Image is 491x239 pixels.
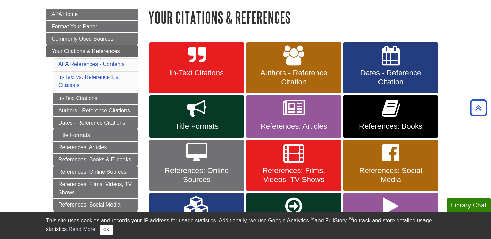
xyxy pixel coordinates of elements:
[58,61,124,67] a: APA References - Contents
[51,36,113,42] span: Commonly Used Sources
[58,74,120,88] a: In-Text vs. Reference List Citations
[149,95,244,138] a: Title Formats
[343,140,438,191] a: References: Social Media
[53,105,138,116] a: Authors - Reference Citations
[467,103,489,112] a: Back to Top
[309,216,314,221] sup: TM
[246,95,341,138] a: References: Articles
[251,122,336,131] span: References: Articles
[53,129,138,141] a: Title Formats
[348,166,433,184] span: References: Social Media
[154,69,239,78] span: In-Text Citations
[149,140,244,191] a: References: Online Sources
[343,95,438,138] a: References: Books
[53,166,138,178] a: References: Online Sources
[46,21,138,32] a: Format Your Paper
[246,140,341,191] a: References: Films, Videos, TV Shows
[53,199,138,211] a: References: Social Media
[246,42,341,94] a: Authors - Reference Citation
[447,198,491,212] button: Library Chat
[46,9,138,20] a: APA Home
[251,166,336,184] span: References: Films, Videos, TV Shows
[51,24,97,29] span: Format Your Paper
[69,226,95,232] a: Read More
[148,9,445,26] h1: Your Citations & References
[46,33,138,45] a: Commonly Used Sources
[53,211,138,223] a: References: Other Sources
[46,45,138,57] a: Your Citations & References
[46,216,445,235] div: This site uses cookies and records your IP address for usage statistics. Additionally, we use Goo...
[343,42,438,94] a: Dates - Reference Citation
[149,42,244,94] a: In-Text Citations
[53,154,138,166] a: References: Books & E-books
[53,142,138,153] a: References: Articles
[154,122,239,131] span: Title Formats
[53,117,138,129] a: Dates - Reference Citations
[251,69,336,86] span: Authors - Reference Citation
[348,69,433,86] span: Dates - Reference Citation
[348,122,433,131] span: References: Books
[51,11,78,17] span: APA Home
[53,179,138,198] a: References: Films, Videos, TV Shows
[53,93,138,104] a: In-Text Citations
[51,48,120,54] span: Your Citations & References
[100,225,113,235] button: Close
[347,216,353,221] sup: TM
[154,166,239,184] span: References: Online Sources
